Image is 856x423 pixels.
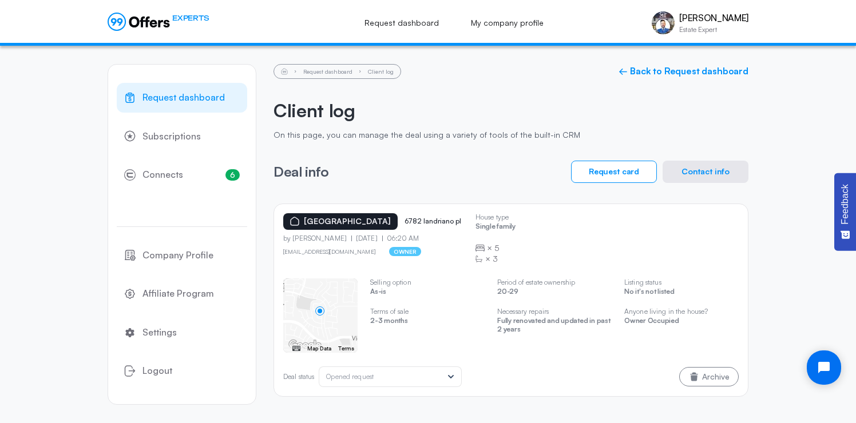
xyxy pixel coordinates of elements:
[142,90,225,105] span: Request dashboard
[834,173,856,250] button: Feedback - Show survey
[108,13,209,31] a: EXPERTS
[274,130,748,140] p: On this page, you can manage the deal using a variety of tools of the built-in CRM
[840,184,850,224] span: Feedback
[624,278,739,337] swiper-slide: 4 / 5
[142,364,172,378] span: Logout
[117,279,247,309] a: Affiliate Program
[370,278,485,337] swiper-slide: 2 / 5
[624,278,739,286] p: Listing status
[117,83,247,113] a: Request dashboard
[624,308,739,316] p: Anyone living in the house?
[370,288,485,298] p: As-is
[493,253,498,265] span: 3
[117,318,247,348] a: Settings
[405,217,462,225] p: 6782 landriano pl
[497,278,612,345] swiper-slide: 3 / 5
[679,367,739,386] button: Archive
[370,308,485,316] p: Terms of sale
[304,217,391,226] p: [GEOGRAPHIC_DATA]
[370,278,485,286] p: Selling option
[142,325,177,340] span: Settings
[283,234,351,242] p: by [PERSON_NAME]
[475,213,516,221] p: House type
[117,241,247,270] a: Company Profile
[475,253,516,265] div: ×
[352,10,451,35] a: Request dashboard
[389,247,422,256] p: owner
[326,372,374,381] span: Opened request
[679,13,748,23] p: [PERSON_NAME]
[172,13,209,23] span: EXPERTS
[274,164,329,179] h3: Deal info
[117,160,247,190] a: Connects6
[368,69,394,74] li: Client log
[702,373,730,381] span: Archive
[497,288,612,298] p: 20-29
[283,278,358,353] swiper-slide: 1 / 5
[619,66,748,77] a: ← Back to Request dashboard
[225,169,240,181] span: 6
[382,234,419,242] p: 06:20 AM
[624,317,739,328] p: Owner Occupied
[475,222,516,233] p: Single family
[652,11,675,34] img: Scott Gee
[370,317,485,328] p: 2-3 months
[117,356,247,386] button: Logout
[274,99,748,121] h2: Client log
[142,248,213,263] span: Company Profile
[475,242,516,254] div: ×
[283,373,314,381] p: Deal status
[797,341,851,394] iframe: Tidio Chat
[497,317,612,336] p: Fully renovated and updated in past 2 years
[458,10,556,35] a: My company profile
[303,68,352,75] a: Request dashboard
[142,129,201,144] span: Subscriptions
[624,288,739,298] p: No it's not listed
[663,161,748,183] button: Contact info
[142,286,214,301] span: Affiliate Program
[351,234,382,242] p: [DATE]
[497,308,612,316] p: Necessary repairs
[142,167,183,182] span: Connects
[497,278,612,286] p: Period of estate ownership
[679,26,748,33] p: Estate Expert
[117,122,247,151] a: Subscriptions
[571,161,657,183] button: Request card
[283,248,375,255] a: [EMAIL_ADDRESS][DOMAIN_NAME]
[494,242,500,254] span: 5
